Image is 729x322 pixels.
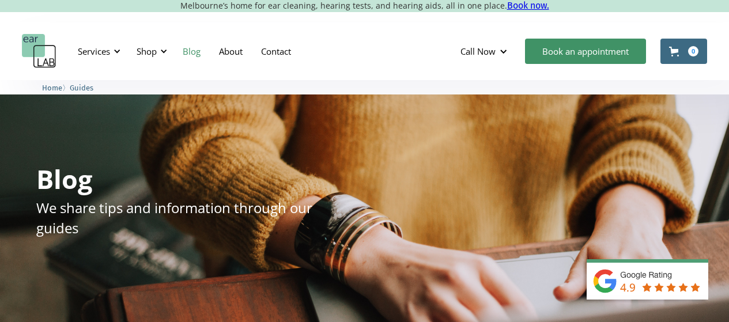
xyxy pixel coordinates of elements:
div: Services [78,46,110,57]
span: Home [42,84,62,92]
div: Shop [137,46,157,57]
a: Contact [252,35,300,68]
a: About [210,35,252,68]
li: 〉 [42,82,70,94]
div: Call Now [451,34,519,69]
p: We share tips and information through our guides [36,198,343,238]
a: Guides [70,82,93,93]
span: Guides [70,84,93,92]
div: 0 [688,46,698,56]
div: Services [71,34,124,69]
div: Shop [130,34,171,69]
h1: Blog [36,166,92,192]
a: Book an appointment [525,39,646,64]
a: Open cart [660,39,707,64]
a: Home [42,82,62,93]
a: Blog [173,35,210,68]
div: Call Now [460,46,496,57]
a: home [22,34,56,69]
